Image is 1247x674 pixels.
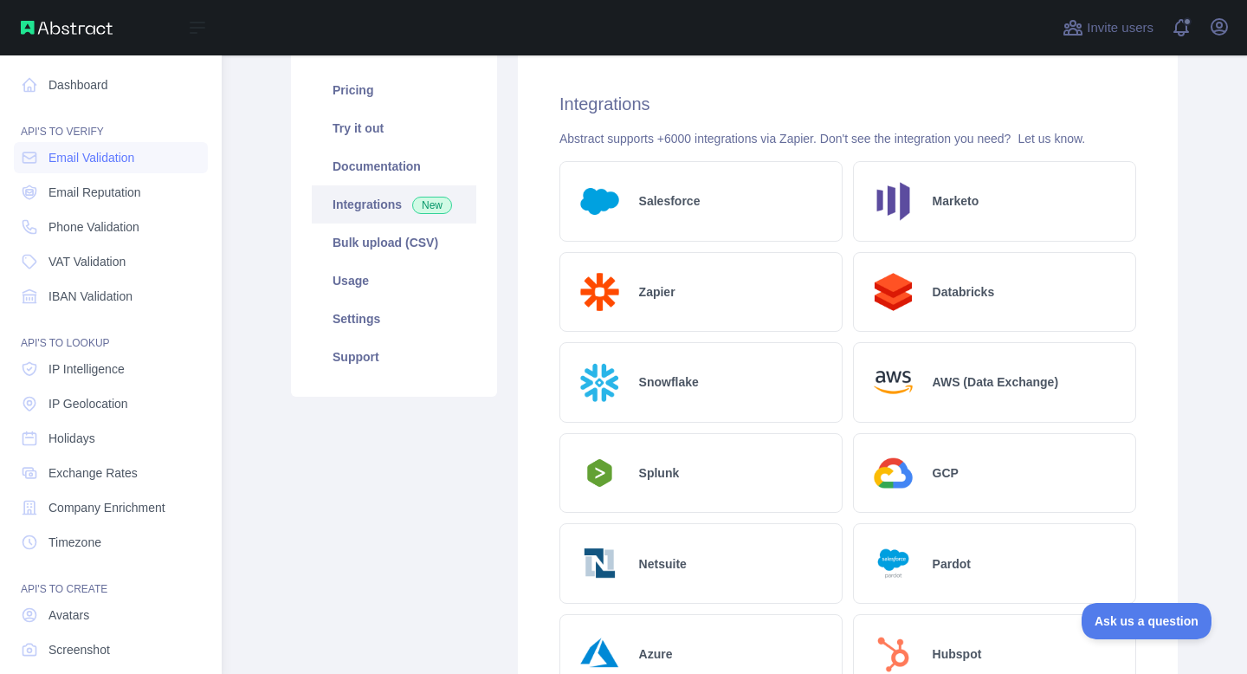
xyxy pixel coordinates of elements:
span: Screenshot [48,641,110,658]
img: Logo [868,448,919,499]
iframe: Toggle Customer Support [1082,603,1212,639]
a: IP Intelligence [14,353,208,385]
img: Logo [868,357,919,408]
img: Logo [868,176,919,227]
span: VAT Validation [48,253,126,270]
a: Let us know. [1018,132,1085,146]
img: Logo [868,538,919,589]
a: Timezone [14,527,208,558]
a: VAT Validation [14,246,208,277]
span: Phone Validation [48,218,139,236]
a: Documentation [312,147,476,185]
img: Logo [574,538,625,589]
h2: Integrations [559,92,1136,116]
a: Try it out [312,109,476,147]
h2: Pardot [933,555,971,573]
a: Email Reputation [14,177,208,208]
h2: Salesforce [639,192,701,210]
span: Email Reputation [48,184,141,201]
h2: AWS (Data Exchange) [933,373,1058,391]
a: Email Validation [14,142,208,173]
img: Logo [574,176,625,227]
div: API'S TO VERIFY [14,104,208,139]
div: API'S TO CREATE [14,561,208,596]
h2: Netsuite [639,555,687,573]
a: Holidays [14,423,208,454]
h2: GCP [933,464,959,482]
span: Holidays [48,430,95,447]
a: Support [312,338,476,376]
span: Exchange Rates [48,464,138,482]
h2: Snowflake [639,373,699,391]
h2: Marketo [933,192,979,210]
a: Exchange Rates [14,457,208,489]
button: Invite users [1059,14,1157,42]
h2: Databricks [933,283,995,301]
img: Logo [574,267,625,318]
a: Screenshot [14,634,208,665]
a: Bulk upload (CSV) [312,224,476,262]
a: Integrations New [312,185,476,224]
h2: Zapier [639,283,675,301]
a: IP Geolocation [14,388,208,419]
h2: Splunk [639,464,680,482]
span: Timezone [48,534,101,551]
img: Logo [574,454,625,492]
a: Avatars [14,599,208,631]
a: Dashboard [14,69,208,100]
span: Company Enrichment [48,499,165,516]
a: Phone Validation [14,211,208,243]
a: IBAN Validation [14,281,208,312]
span: Invite users [1087,18,1153,38]
h2: Hubspot [933,645,982,663]
img: Logo [574,357,625,408]
h2: Azure [639,645,673,663]
span: Avatars [48,606,89,624]
img: Logo [868,267,919,318]
span: New [412,197,452,214]
span: IP Intelligence [48,360,125,378]
a: Company Enrichment [14,492,208,523]
span: IBAN Validation [48,288,132,305]
a: Pricing [312,71,476,109]
span: Email Validation [48,149,134,166]
a: Settings [312,300,476,338]
div: API'S TO LOOKUP [14,315,208,350]
span: IP Geolocation [48,395,128,412]
div: Abstract supports +6000 integrations via Zapier. Don't see the integration you need? [559,130,1136,147]
img: Abstract API [21,21,113,35]
a: Usage [312,262,476,300]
